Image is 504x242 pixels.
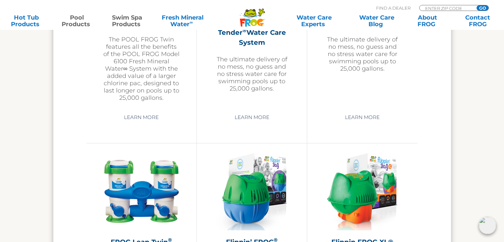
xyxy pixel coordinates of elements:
a: Water CareExperts [282,14,346,28]
a: Water CareBlog [357,14,396,28]
a: AboutFROG [408,14,447,28]
p: Find A Dealer [376,5,411,11]
p: The POOL FROG Twin features all the benefits of the POOL FROG Model 6100 Fresh Mineral Water∞ Sys... [103,36,180,101]
p: The ultimate delivery of no mess, no guess and no stress water care for swimming pools up to 25,0... [213,56,290,92]
sup: ∞ [190,20,193,25]
a: Learn More [227,111,277,123]
a: Swim SpaProducts [108,14,147,28]
img: InfuzerTwin-300x300.png [103,153,180,230]
h2: FROG Pool Tender Water Care System [213,18,290,47]
a: ContactFROG [458,14,497,28]
a: Learn More [337,111,387,123]
img: openIcon [479,217,496,234]
p: The ultimate delivery of no mess, no guess and no stress water care for swimming pools up to 25,0... [324,36,401,72]
img: flippin-frog-featured-img-277x300.png [216,153,287,230]
input: GO [476,5,488,11]
img: flippin-frog-xl-featured-img-v2-275x300.png [327,153,398,230]
input: Zip Code Form [424,5,469,11]
a: PoolProducts [57,14,96,28]
a: Learn More [116,111,166,123]
a: Fresh MineralWater∞ [158,14,207,28]
a: Hot TubProducts [7,14,46,28]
